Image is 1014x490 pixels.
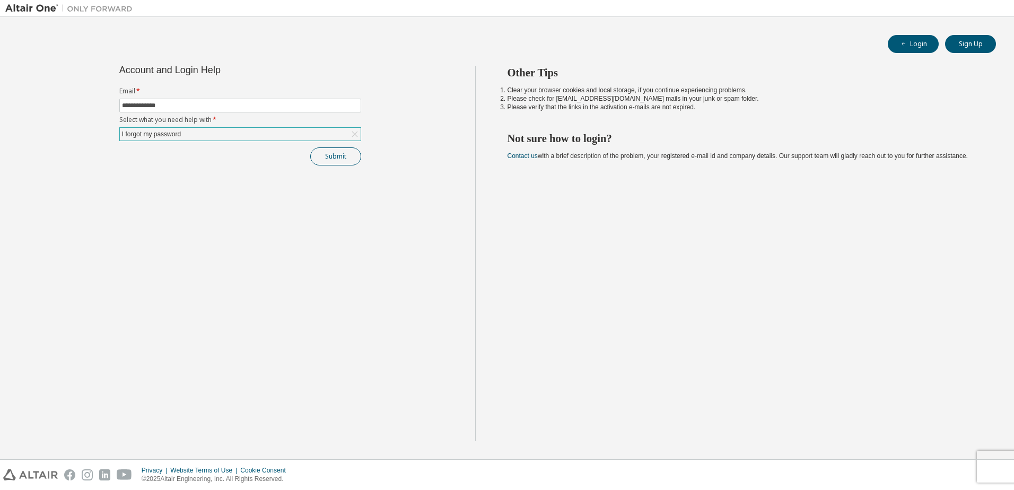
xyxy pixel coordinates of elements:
[120,128,361,141] div: I forgot my password
[508,86,977,94] li: Clear your browser cookies and local storage, if you continue experiencing problems.
[142,466,170,475] div: Privacy
[119,66,313,74] div: Account and Login Help
[508,66,977,80] h2: Other Tips
[508,132,977,145] h2: Not sure how to login?
[508,152,538,160] a: Contact us
[119,116,361,124] label: Select what you need help with
[310,147,361,165] button: Submit
[82,469,93,480] img: instagram.svg
[3,469,58,480] img: altair_logo.svg
[170,466,240,475] div: Website Terms of Use
[5,3,138,14] img: Altair One
[117,469,132,480] img: youtube.svg
[240,466,292,475] div: Cookie Consent
[888,35,939,53] button: Login
[945,35,996,53] button: Sign Up
[508,152,968,160] span: with a brief description of the problem, your registered e-mail id and company details. Our suppo...
[99,469,110,480] img: linkedin.svg
[142,475,292,484] p: © 2025 Altair Engineering, Inc. All Rights Reserved.
[119,87,361,95] label: Email
[508,103,977,111] li: Please verify that the links in the activation e-mails are not expired.
[120,128,182,140] div: I forgot my password
[508,94,977,103] li: Please check for [EMAIL_ADDRESS][DOMAIN_NAME] mails in your junk or spam folder.
[64,469,75,480] img: facebook.svg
